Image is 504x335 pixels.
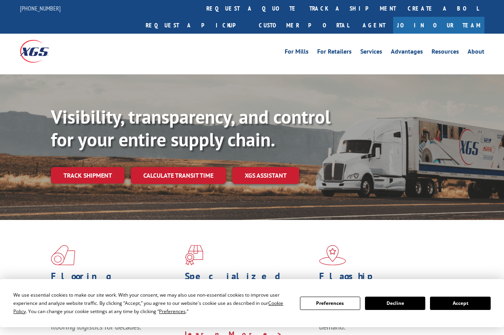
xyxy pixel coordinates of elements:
[391,49,423,57] a: Advantages
[51,245,75,265] img: xgs-icon-total-supply-chain-intelligence-red
[20,4,61,12] a: [PHONE_NUMBER]
[468,49,484,57] a: About
[51,104,331,151] b: Visibility, transparency, and control for your entire supply chain.
[51,272,179,304] h1: Flooring Logistics Solutions
[140,17,253,34] a: Request a pickup
[232,167,299,184] a: XGS ASSISTANT
[285,49,309,57] a: For Mills
[360,49,382,57] a: Services
[317,49,352,57] a: For Retailers
[355,17,393,34] a: Agent
[253,17,355,34] a: Customer Portal
[185,245,203,265] img: xgs-icon-focused-on-flooring-red
[300,297,360,310] button: Preferences
[432,49,459,57] a: Resources
[319,245,346,265] img: xgs-icon-flagship-distribution-model-red
[51,304,172,331] span: As an industry carrier of choice, XGS has brought innovation and dedication to flooring logistics...
[430,297,490,310] button: Accept
[319,272,447,304] h1: Flagship Distribution Model
[51,167,125,184] a: Track shipment
[393,17,484,34] a: Join Our Team
[131,167,226,184] a: Calculate transit time
[365,297,425,310] button: Decline
[159,308,186,315] span: Preferences
[319,304,442,331] span: Our agile distribution network gives you nationwide inventory management on demand.
[185,272,313,294] h1: Specialized Freight Experts
[13,291,290,315] div: We use essential cookies to make our site work. With your consent, we may also use non-essential ...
